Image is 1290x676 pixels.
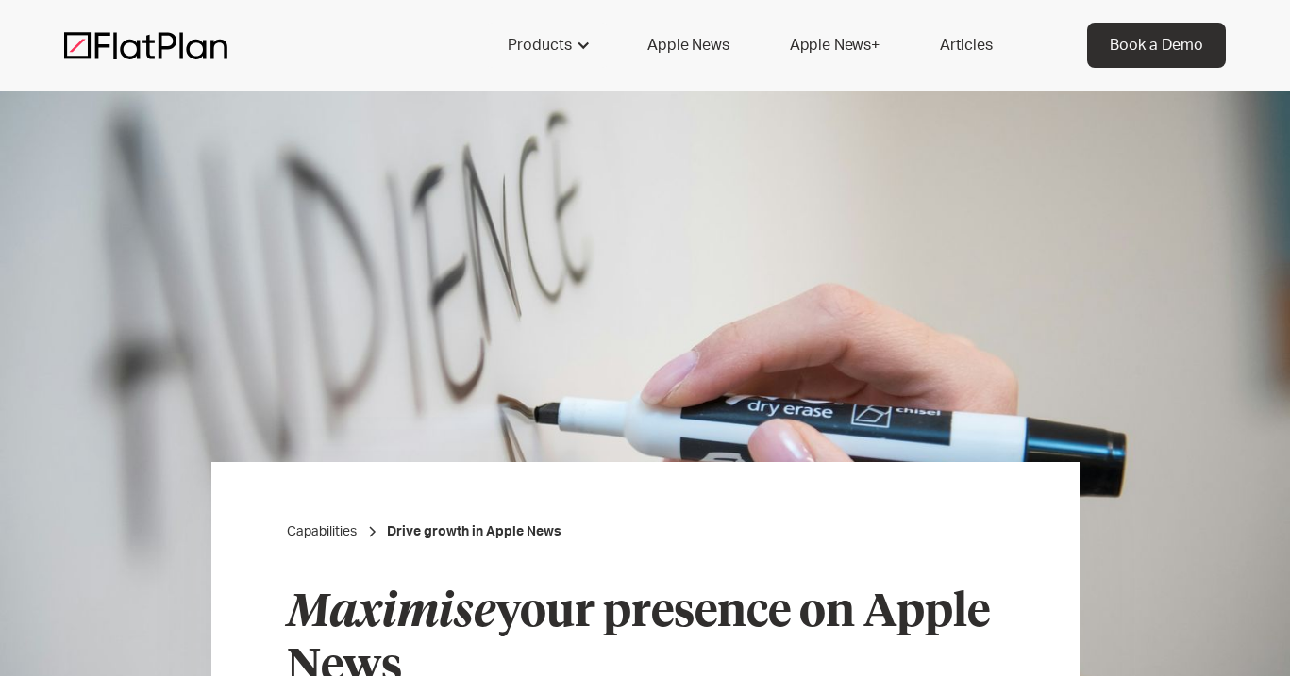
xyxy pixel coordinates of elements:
em: Maximise [287,590,495,635]
div: Products [508,34,572,57]
a: Articles [917,23,1015,68]
a: Book a Demo [1087,23,1226,68]
a: Apple News+ [767,23,902,68]
a: Drive growth in Apple News [387,522,561,541]
a: Apple News [625,23,751,68]
a: Capabilities [287,522,357,541]
div: Book a Demo [1110,34,1203,57]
